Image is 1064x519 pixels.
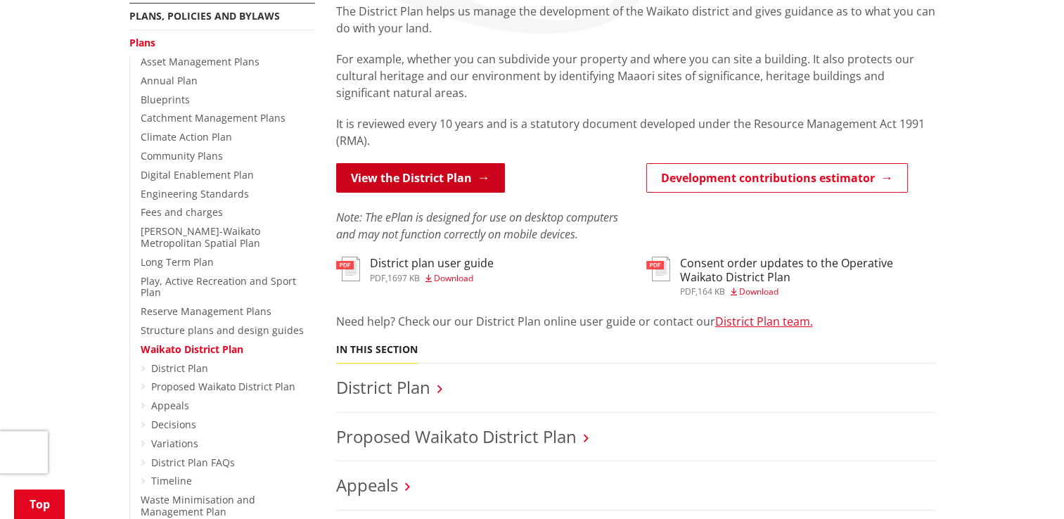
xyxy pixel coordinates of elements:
a: Appeals [336,473,398,496]
a: Fees and charges [141,205,223,219]
iframe: Messenger Launcher [999,460,1050,511]
a: Annual Plan [141,74,198,87]
img: document-pdf.svg [646,257,670,281]
a: Plans [129,36,155,49]
p: The District Plan helps us manage the development of the Waikato district and gives guidance as t... [336,3,935,37]
a: District plan user guide pdf,1697 KB Download [336,257,494,282]
a: Community Plans [141,149,223,162]
a: Proposed Waikato District Plan [151,380,295,393]
p: Need help? Check our our District Plan online user guide or contact our [336,313,935,330]
a: Play, Active Recreation and Sport Plan [141,274,296,300]
img: document-pdf.svg [336,257,360,281]
a: Proposed Waikato District Plan [336,425,577,448]
span: 164 KB [698,286,725,297]
a: Appeals [151,399,189,412]
a: Blueprints [141,93,190,106]
a: Catchment Management Plans [141,111,286,124]
a: [PERSON_NAME]-Waikato Metropolitan Spatial Plan [141,224,260,250]
a: Long Term Plan [141,255,214,269]
a: District Plan team. [715,314,813,329]
a: Engineering Standards [141,187,249,200]
h3: Consent order updates to the Operative Waikato District Plan [680,257,935,283]
a: Decisions [151,418,196,431]
span: Download [434,272,473,284]
a: Variations [151,437,198,450]
span: 1697 KB [387,272,420,284]
span: Download [739,286,778,297]
a: Digital Enablement Plan [141,168,254,181]
a: Consent order updates to the Operative Waikato District Plan pdf,164 KB Download [646,257,935,295]
a: Structure plans and design guides [141,323,304,337]
span: pdf [370,272,385,284]
a: Reserve Management Plans [141,305,271,318]
a: Timeline [151,474,192,487]
span: pdf [680,286,696,297]
div: , [370,274,494,283]
a: Waikato District Plan [141,342,243,356]
a: Climate Action Plan [141,130,232,143]
p: For example, whether you can subdivide your property and where you can site a building. It also p... [336,51,935,101]
a: Asset Management Plans [141,55,259,68]
h3: District plan user guide [370,257,494,270]
p: It is reviewed every 10 years and is a statutory document developed under the Resource Management... [336,115,935,149]
a: Plans, policies and bylaws [129,9,280,23]
a: Top [14,489,65,519]
div: , [680,288,935,296]
a: District Plan FAQs [151,456,235,469]
a: View the District Plan [336,163,505,193]
a: District Plan [151,361,208,375]
em: Note: The ePlan is designed for use on desktop computers and may not function correctly on mobile... [336,210,618,242]
h5: In this section [336,344,418,356]
a: Waste Minimisation and Management Plan [141,493,255,518]
a: District Plan [336,376,430,399]
a: Development contributions estimator [646,163,908,193]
